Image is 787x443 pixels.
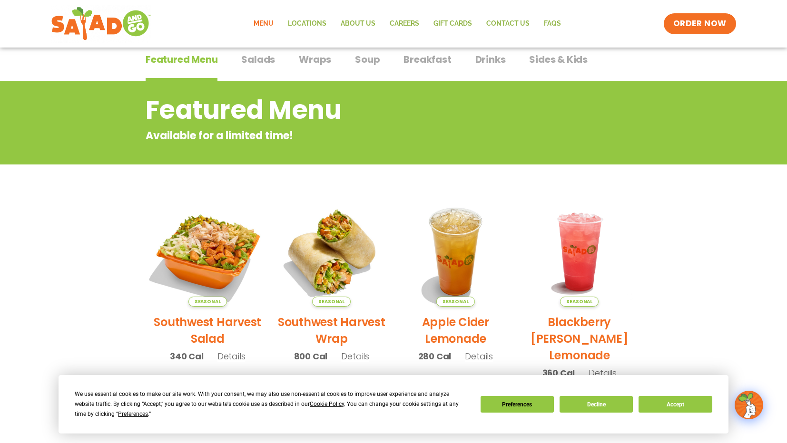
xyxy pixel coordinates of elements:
[525,197,635,307] img: Product photo for Blackberry Bramble Lemonade
[542,366,575,379] span: 360 Cal
[736,392,762,418] img: wpChatIcon
[355,52,380,67] span: Soup
[401,197,511,307] img: Product photo for Apple Cider Lemonade
[465,350,493,362] span: Details
[383,13,426,35] a: Careers
[334,13,383,35] a: About Us
[170,350,204,363] span: 340 Cal
[312,297,351,307] span: Seasonal
[299,52,331,67] span: Wraps
[529,52,588,67] span: Sides & Kids
[188,297,227,307] span: Seasonal
[401,314,511,347] h2: Apple Cider Lemonade
[403,52,451,67] span: Breakfast
[341,350,369,362] span: Details
[153,314,263,347] h2: Southwest Harvest Salad
[146,91,565,129] h2: Featured Menu
[537,13,568,35] a: FAQs
[418,350,452,363] span: 280 Cal
[146,128,565,144] p: Available for a limited time!
[246,13,568,35] nav: Menu
[281,13,334,35] a: Locations
[589,367,617,379] span: Details
[294,350,328,363] span: 800 Cal
[560,396,633,413] button: Decline
[436,297,475,307] span: Seasonal
[426,13,479,35] a: GIFT CARDS
[475,52,506,67] span: Drinks
[241,52,275,67] span: Salads
[118,411,148,417] span: Preferences
[146,49,641,81] div: Tabbed content
[246,13,281,35] a: Menu
[560,297,599,307] span: Seasonal
[479,13,537,35] a: Contact Us
[310,401,344,407] span: Cookie Policy
[59,375,728,433] div: Cookie Consent Prompt
[664,13,736,34] a: ORDER NOW
[75,389,469,419] div: We use essential cookies to make our site work. With your consent, we may also use non-essential ...
[143,187,272,316] img: Product photo for Southwest Harvest Salad
[277,197,387,307] img: Product photo for Southwest Harvest Wrap
[639,396,712,413] button: Accept
[481,396,554,413] button: Preferences
[217,350,246,362] span: Details
[673,18,727,29] span: ORDER NOW
[51,5,151,43] img: new-SAG-logo-768×292
[277,314,387,347] h2: Southwest Harvest Wrap
[146,52,217,67] span: Featured Menu
[525,314,635,364] h2: Blackberry [PERSON_NAME] Lemonade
